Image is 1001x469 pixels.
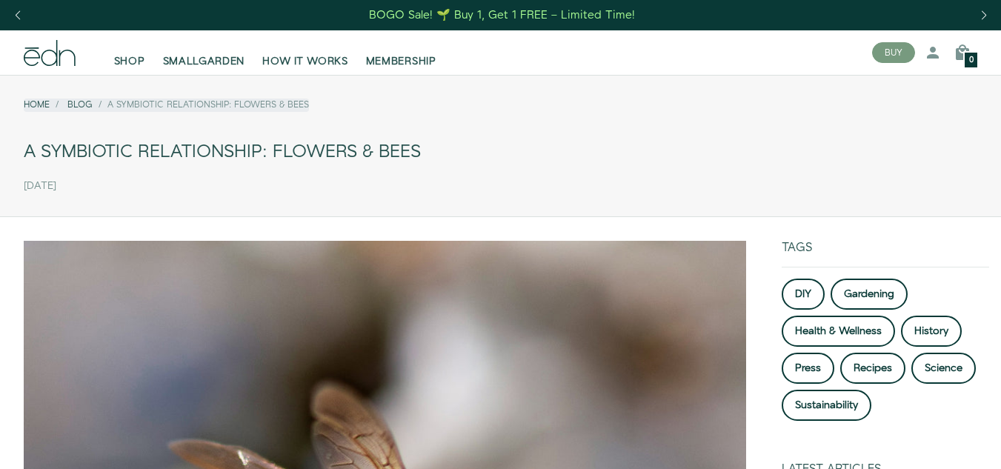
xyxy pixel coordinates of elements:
[969,56,974,64] span: 0
[840,353,905,384] a: Recipes
[366,54,436,69] span: MEMBERSHIP
[901,316,962,347] a: History
[24,99,309,111] nav: breadcrumbs
[369,7,635,23] div: BOGO Sale! 🌱 Buy 1, Get 1 FREE – Limited Time!
[105,36,154,69] a: SHOP
[357,36,445,69] a: MEMBERSHIP
[782,316,895,347] a: Health & Wellness
[24,99,50,111] a: Home
[154,36,254,69] a: SMALLGARDEN
[262,54,347,69] span: HOW IT WORKS
[782,390,871,421] a: Sustainability
[782,353,834,384] a: Press
[831,279,908,310] a: Gardening
[253,36,356,69] a: HOW IT WORKS
[93,99,309,111] li: A Symbiotic Relationship: Flowers & Bees
[368,4,636,27] a: BOGO Sale! 🌱 Buy 1, Get 1 FREE – Limited Time!
[163,54,245,69] span: SMALLGARDEN
[872,42,915,63] button: BUY
[782,279,825,310] a: DIY
[67,99,93,111] a: Blog
[24,180,56,193] time: [DATE]
[911,353,976,384] a: Science
[114,54,145,69] span: SHOP
[782,241,989,267] div: Tags
[24,136,977,169] div: A Symbiotic Relationship: Flowers & Bees
[887,425,986,462] iframe: Opens a widget where you can find more information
